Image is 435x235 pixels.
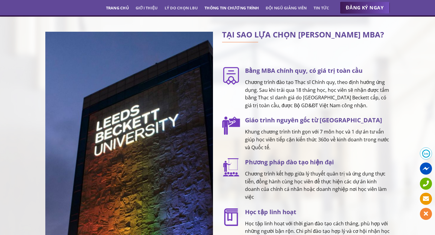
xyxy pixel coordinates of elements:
h3: Giáo trình nguyên gốc từ [GEOGRAPHIC_DATA] [245,115,390,125]
p: Chương trình đào tạo Thạc sĩ Chính quy, theo định hướng ứng dụng. Sau khi trải qua 18 tháng học, ... [245,79,390,109]
a: Đội ngũ giảng viên [266,2,307,13]
h3: Bằng MBA chính quy, có giá trị toàn cầu [245,66,390,76]
h3: Học tập linh hoạt [245,207,390,217]
a: Trang chủ [106,2,129,13]
p: Chương trình kết hợp giữa lý thuyết quản trị và ứng dụng thực tiễn, đồng hành cùng học viên để th... [245,170,390,201]
h3: Phương pháp đào tạo hiện đại [245,157,390,167]
a: Giới thiệu [136,2,158,13]
a: Lý do chọn LBU [165,2,198,13]
span: ĐĂNG KÝ NGAY [346,4,384,11]
h2: TẠI SAO LỰA CHỌN [PERSON_NAME] MBA? [222,32,390,38]
img: line-lbu.jpg [222,42,258,43]
a: Tin tức [314,2,329,13]
a: Thông tin chương trình [205,2,259,13]
a: ĐĂNG KÝ NGAY [340,2,390,14]
p: Khung chương trình tinh gọn với 7 môn học và 1 dự án tư vấn giúp học viên tiếp cận kiến thức 360o... [245,128,390,151]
